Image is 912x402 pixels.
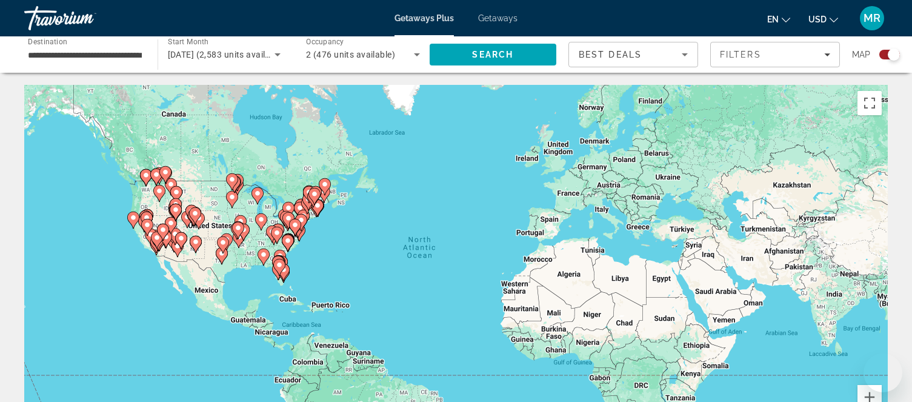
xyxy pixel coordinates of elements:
span: Best Deals [579,50,642,59]
span: Destination [28,37,67,45]
a: Travorium [24,2,145,34]
input: Select destination [28,48,142,62]
a: Getaways [478,13,518,23]
span: Start Month [168,38,208,46]
span: Filters [720,50,761,59]
span: USD [808,15,827,24]
button: Search [430,44,557,65]
button: Change currency [808,10,838,28]
span: Search [472,50,513,59]
span: Occupancy [306,38,344,46]
span: Map [852,46,870,63]
button: Filters [710,42,840,67]
button: Change language [767,10,790,28]
a: Getaways Plus [394,13,454,23]
span: MR [864,12,880,24]
iframe: Button to launch messaging window [864,353,902,392]
button: User Menu [856,5,888,31]
span: en [767,15,779,24]
span: 2 (476 units available) [306,50,395,59]
button: Toggle fullscreen view [857,91,882,115]
mat-select: Sort by [579,47,688,62]
span: [DATE] (2,583 units available) [168,50,285,59]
